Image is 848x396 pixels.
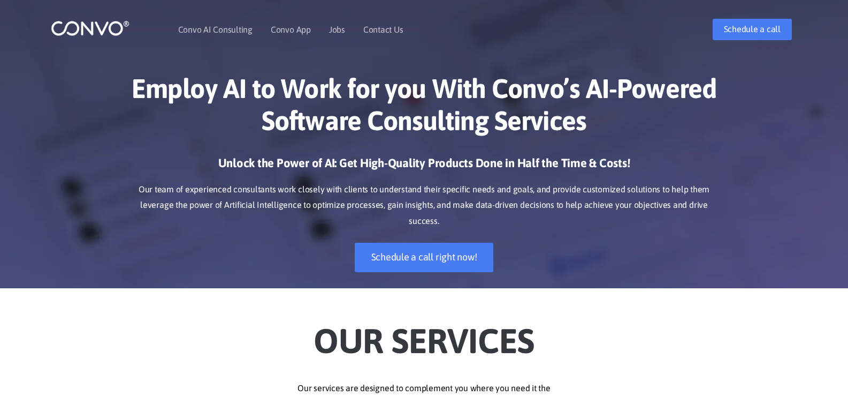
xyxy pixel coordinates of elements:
[178,25,253,34] a: Convo AI Consulting
[127,304,721,364] h2: Our Services
[127,155,721,179] h3: Unlock the Power of AI: Get High-Quality Products Done in Half the Time & Costs!
[713,19,792,40] a: Schedule a call
[127,72,721,145] h1: Employ AI to Work for you With Convo’s AI-Powered Software Consulting Services
[355,243,494,272] a: Schedule a call right now!
[329,25,345,34] a: Jobs
[51,20,129,36] img: logo_1.png
[127,182,721,230] p: Our team of experienced consultants work closely with clients to understand their specific needs ...
[271,25,311,34] a: Convo App
[363,25,403,34] a: Contact Us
